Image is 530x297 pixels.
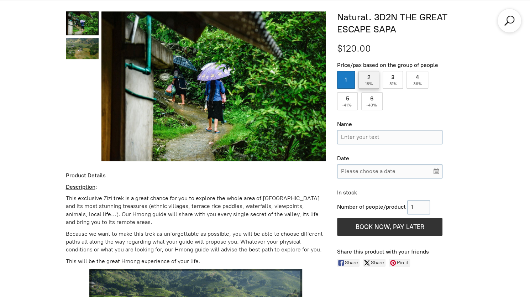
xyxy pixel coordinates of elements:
[397,259,410,267] span: Pin it
[337,11,464,36] h1: Natural. 3D2N THE GREAT ESCAPE SAPA
[358,71,379,89] label: 2
[337,218,442,236] button: BOOK NOW, PAY LATER
[411,81,423,86] span: -36%
[361,92,383,110] label: 6
[66,11,99,35] a: Natural. 3D2N THE GREAT ESCAPE SAPA 0
[503,14,516,27] a: Search products
[407,200,430,214] input: 1
[66,183,95,190] u: Description
[356,223,424,231] span: BOOK NOW, PAY LATER
[337,130,442,144] input: Name
[66,183,326,191] p: :
[337,121,442,128] div: Name
[66,172,326,179] div: Product Details
[66,38,99,59] a: Natural. 3D2N THE GREAT ESCAPE SAPA 1
[342,103,353,108] span: -41%
[363,81,374,86] span: -18%
[337,164,442,178] input: Please choose a date
[337,43,371,54] span: $120.00
[371,259,385,267] span: Share
[101,11,326,161] img: Natural. 3D2N THE GREAT ESCAPE SAPA
[337,189,357,196] span: In stock
[337,62,442,69] div: Price/pax based on the group of people
[337,203,406,210] span: Number of people/product
[345,259,360,267] span: Share
[66,194,326,226] p: This exclusive Zizi trek is a great chance for you to explore the whole area of [GEOGRAPHIC_DATA]...
[366,103,378,108] span: -43%
[383,71,403,89] label: 3
[389,259,410,267] a: Pin it
[337,248,464,256] div: Share this product with your friends
[388,81,398,86] span: -31%
[363,259,385,267] a: Share
[337,155,442,162] div: Date
[66,230,326,254] p: Because we want to make this trek as unforgettable as possible, you will be able to choose differ...
[337,92,358,110] label: 5
[337,259,360,267] a: Share
[406,71,428,89] label: 4
[66,257,326,265] p: This will be the great Hmong experience of your life.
